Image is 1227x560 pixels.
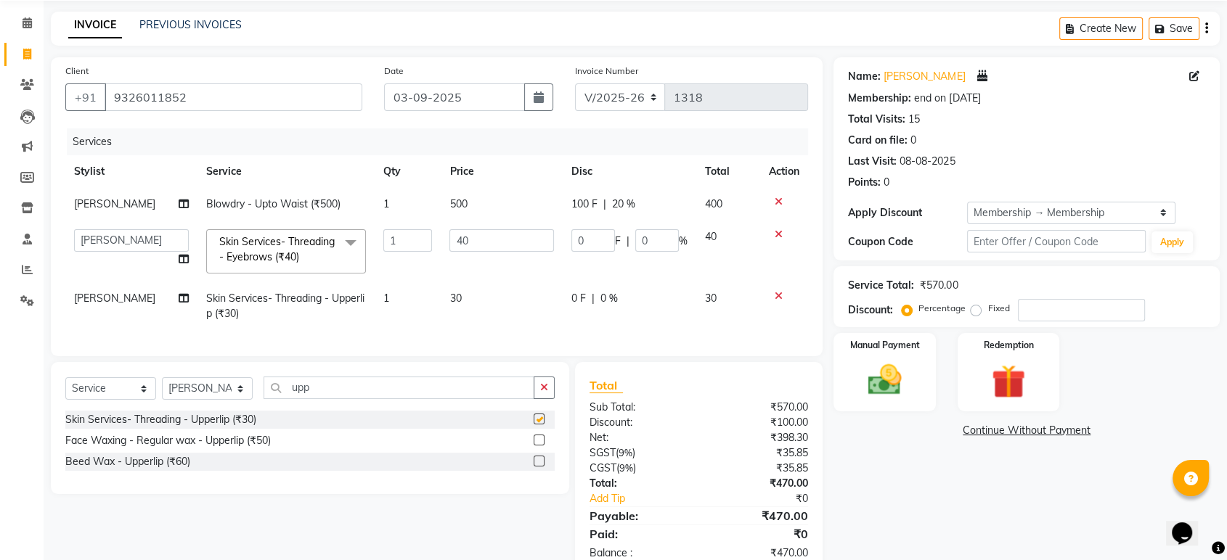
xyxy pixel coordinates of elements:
[699,525,820,543] div: ₹0
[705,197,722,210] span: 400
[627,234,629,249] span: |
[619,447,632,458] span: 9%
[264,376,534,399] input: Search or Scan
[850,339,920,352] label: Manual Payment
[575,65,638,78] label: Invoice Number
[981,361,1035,403] img: _gift.svg
[603,197,606,212] span: |
[139,18,242,31] a: PREVIOUS INVOICES
[848,69,881,85] div: Name:
[206,292,364,320] span: Skin Services- Threading - Upperlip (₹30)
[65,412,256,427] div: Skin Services- Threading - Upperlip (₹30)
[914,91,980,106] div: end on [DATE]
[579,525,699,543] div: Paid:
[563,155,696,188] th: Disc
[848,175,881,190] div: Points:
[848,112,905,127] div: Total Visits:
[590,461,616,474] span: CGST
[612,197,635,212] span: 20 %
[571,197,598,212] span: 100 F
[65,433,271,448] div: Face Waxing - Regular wax - Upperlip (₹50)
[590,378,623,393] span: Total
[375,155,441,188] th: Qty
[383,292,389,305] span: 1
[918,302,965,315] label: Percentage
[696,155,760,188] th: Total
[65,454,190,469] div: Beed Wax - Upperlip (₹60)
[65,65,89,78] label: Client
[619,462,633,474] span: 9%
[705,292,717,305] span: 30
[441,155,563,188] th: Price
[579,476,699,491] div: Total:
[579,491,719,506] a: Add Tip
[68,12,122,38] a: INVOICE
[1151,231,1193,253] button: Apply
[571,291,586,306] span: 0 F
[848,234,967,250] div: Coupon Code
[699,400,820,415] div: ₹570.00
[1059,17,1143,40] button: Create New
[384,65,404,78] label: Date
[615,234,621,249] span: F
[699,461,820,476] div: ₹35.85
[699,445,820,461] div: ₹35.85
[848,91,911,106] div: Membership:
[705,230,717,243] span: 40
[579,415,699,430] div: Discount:
[848,205,967,221] div: Apply Discount
[65,83,106,111] button: +91
[449,197,467,210] span: 500
[884,69,965,85] a: [PERSON_NAME]
[760,155,808,188] th: Action
[848,278,914,293] div: Service Total:
[857,361,912,399] img: _cash.svg
[699,476,820,491] div: ₹470.00
[679,234,688,249] span: %
[579,430,699,445] div: Net:
[67,128,819,155] div: Services
[105,83,362,111] input: Search by Name/Mobile/Email/Code
[848,154,897,169] div: Last Visit:
[299,250,306,263] a: x
[848,302,893,318] div: Discount:
[197,155,375,188] th: Service
[920,278,958,293] div: ₹570.00
[579,445,699,461] div: ( )
[836,423,1217,438] a: Continue Without Payment
[449,292,461,305] span: 30
[699,430,820,445] div: ₹398.30
[699,415,820,430] div: ₹100.00
[900,154,955,169] div: 08-08-2025
[699,507,820,524] div: ₹470.00
[74,292,155,305] span: [PERSON_NAME]
[987,302,1009,315] label: Fixed
[908,112,920,127] div: 15
[884,175,889,190] div: 0
[65,155,197,188] th: Stylist
[1166,502,1212,545] iframe: chat widget
[219,235,335,263] span: Skin Services- Threading - Eyebrows (₹40)
[1149,17,1199,40] button: Save
[579,400,699,415] div: Sub Total:
[848,133,908,148] div: Card on file:
[74,197,155,210] span: [PERSON_NAME]
[579,461,699,476] div: ( )
[719,491,819,506] div: ₹0
[383,197,389,210] span: 1
[983,339,1033,352] label: Redemption
[967,230,1146,252] input: Enter Offer / Coupon Code
[910,133,916,148] div: 0
[600,291,618,306] span: 0 %
[206,197,341,210] span: Blowdry - Upto Waist (₹500)
[590,446,616,459] span: SGST
[592,291,595,306] span: |
[579,507,699,524] div: Payable:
